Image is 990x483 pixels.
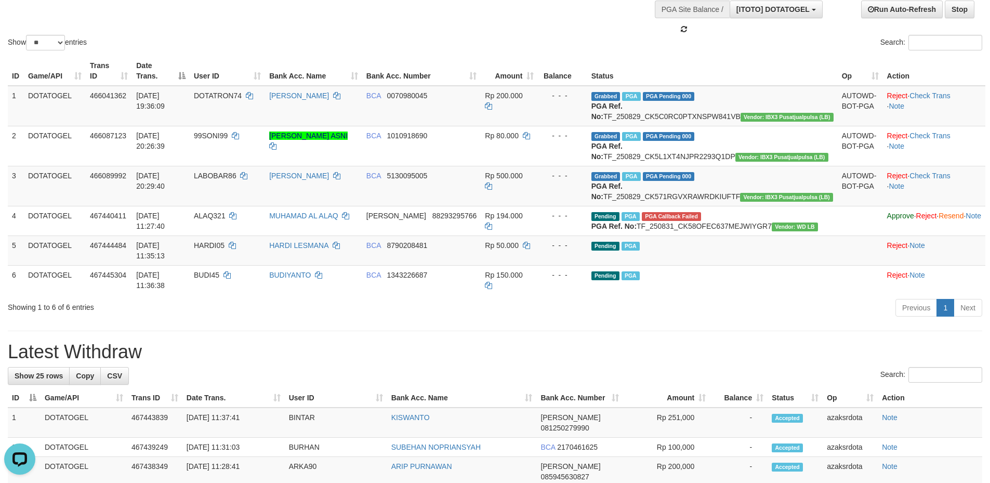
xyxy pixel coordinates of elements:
td: · [883,236,985,265]
th: Action [883,56,985,86]
span: Grabbed [591,92,621,101]
a: 1 [936,299,954,317]
a: Note [882,443,897,451]
td: TF_250829_CK5C0RC0PTXNSPW841VB [587,86,838,126]
td: 6 [8,265,24,295]
span: 466089992 [90,172,126,180]
span: 467445304 [90,271,126,279]
a: Check Trans [909,172,951,180]
a: Copy [69,367,101,385]
th: Status [587,56,838,86]
span: Copy [76,372,94,380]
td: DOTATOGEL [41,408,127,438]
span: Copy 0070980045 to clipboard [387,92,428,100]
td: 5 [8,236,24,265]
td: AUTOWD-BOT-PGA [838,126,883,166]
label: Show entries [8,35,87,50]
h1: Latest Withdraw [8,342,982,362]
span: Vendor URL: https://dashboard.q2checkout.com/secure [740,193,833,202]
a: Reject [887,172,908,180]
td: · [883,265,985,295]
td: 4 [8,206,24,236]
a: SUBEHAN NOPRIANSYAH [391,443,481,451]
a: Note [889,142,904,150]
select: Showentries [26,35,65,50]
span: Copy 1010918690 to clipboard [387,132,428,140]
td: TF_250829_CK571RGVXRAWRDKIUFTF [587,166,838,206]
button: [ITOTO] DOTATOGEL [730,1,823,18]
span: BCA [366,172,381,180]
td: 3 [8,166,24,206]
a: MUHAMAD AL ALAQ [269,212,338,220]
td: DOTATOGEL [24,86,86,126]
span: Vendor URL: https://dashboard.q2checkout.com/secure [741,113,834,122]
span: Copy 5130095005 to clipboard [387,172,428,180]
a: Reject [887,132,908,140]
td: Rp 251,000 [623,408,710,438]
span: [PERSON_NAME] [540,462,600,471]
th: Amount: activate to sort column ascending [481,56,538,86]
td: - [710,408,768,438]
span: Marked by azaksrdota [622,172,640,181]
span: ALAQ321 [194,212,226,220]
a: HARDI LESMANA [269,241,328,250]
span: BCA [366,92,381,100]
div: - - - [542,270,583,280]
a: [PERSON_NAME] [269,92,329,100]
th: User ID: activate to sort column ascending [190,56,265,86]
a: Resend [939,212,963,220]
th: ID: activate to sort column descending [8,388,41,408]
span: [DATE] 19:36:09 [136,92,165,110]
td: DOTATOGEL [24,126,86,166]
a: Reject [887,92,908,100]
th: Action [878,388,982,408]
th: User ID: activate to sort column ascending [285,388,387,408]
div: - - - [542,130,583,141]
a: Reject [916,212,937,220]
span: Accepted [772,443,803,452]
td: TF_250829_CK5L1XT4NJPR2293Q1DP [587,126,838,166]
span: Accepted [772,463,803,472]
a: Note [909,241,925,250]
span: Rp 50.000 [485,241,519,250]
a: Note [882,413,897,422]
a: Previous [895,299,937,317]
td: AUTOWD-BOT-PGA [838,86,883,126]
span: 466041362 [90,92,126,100]
a: BUDIYANTO [269,271,311,279]
label: Search: [880,35,982,50]
td: DOTATOGEL [41,438,127,457]
td: [DATE] 11:37:41 [182,408,285,438]
span: [ITOTO] DOTATOGEL [736,5,810,14]
td: 467439249 [127,438,182,457]
span: [PERSON_NAME] [540,413,600,422]
span: Copy 081250279990 to clipboard [540,424,589,432]
td: DOTATOGEL [24,236,86,265]
td: 1 [8,86,24,126]
a: ARIP PURNAWAN [391,462,452,471]
span: PGA Pending [643,132,695,141]
th: Date Trans.: activate to sort column ascending [182,388,285,408]
a: Note [882,462,897,471]
th: Op: activate to sort column ascending [838,56,883,86]
a: Reject [887,271,908,279]
span: Marked by azaksrdota [622,242,640,251]
th: Op: activate to sort column ascending [823,388,878,408]
input: Search: [908,35,982,50]
th: Date Trans.: activate to sort column descending [132,56,190,86]
a: CSV [100,367,129,385]
th: Bank Acc. Number: activate to sort column ascending [362,56,481,86]
td: AUTOWD-BOT-PGA [838,166,883,206]
td: · · · [883,206,985,236]
th: Bank Acc. Name: activate to sort column ascending [265,56,362,86]
td: DOTATOGEL [24,206,86,236]
span: Copy 88293295766 to clipboard [432,212,477,220]
th: Trans ID: activate to sort column ascending [86,56,132,86]
b: PGA Ref. No: [591,142,623,161]
a: [PERSON_NAME] ASNI [269,132,348,140]
td: TF_250831_CK58OFEC637MEJWIYGR7 [587,206,838,236]
td: · · [883,166,985,206]
label: Search: [880,367,982,383]
span: [DATE] 11:36:38 [136,271,165,290]
div: - - - [542,240,583,251]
